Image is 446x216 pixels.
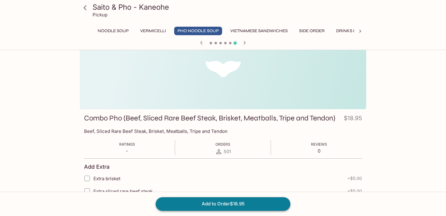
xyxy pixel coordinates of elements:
[119,142,135,147] span: Ratings
[347,189,362,194] span: + $5.00
[137,27,169,35] button: Vermicelli
[215,142,230,147] span: Orders
[93,188,153,194] span: Extra sliced rare beef steak
[296,27,328,35] button: Side Order
[311,142,327,147] span: Reviews
[174,27,222,35] button: Pho Noodle Soup
[84,128,362,134] p: Beef, Sliced Rare Beef Steak, Brisket, Meatballs, Tripe and Tendon
[227,27,291,35] button: Vietnamese Sandwiches
[344,113,362,125] h4: $18.95
[93,176,120,181] span: Extra brisket
[93,12,107,18] p: Pickup
[94,27,132,35] button: Noodle Soup
[224,149,231,154] span: 501
[84,113,335,123] h3: Combo Pho (Beef, Sliced Rare Beef Steak, Brisket, Meatballs, Tripe and Tendon)
[347,176,362,181] span: + $5.00
[119,148,135,154] p: -
[80,29,366,109] div: Combo Pho (Beef, Sliced Rare Beef Steak, Brisket, Meatballs, Tripe and Tendon)
[93,2,364,12] h3: Saito & Pho - Kaneohe
[84,164,110,170] h4: Add Extra
[333,27,381,35] button: Drinks & Desserts
[311,148,327,154] p: 0
[156,197,290,211] button: Add to Order$18.95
